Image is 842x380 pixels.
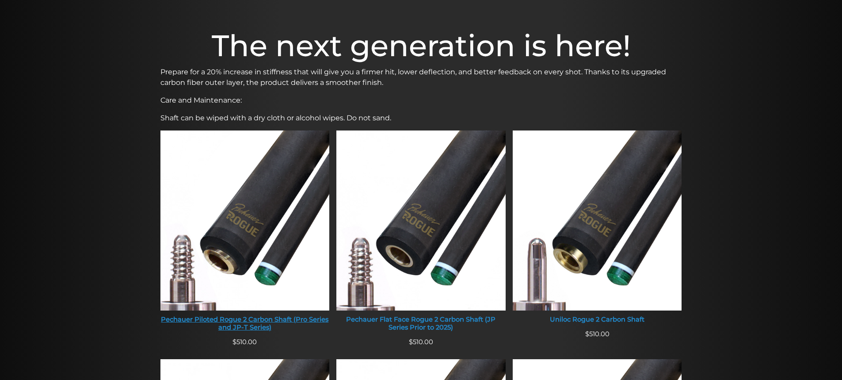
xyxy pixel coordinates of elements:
[513,131,682,311] img: Uniloc Rogue 2 Carbon Shaft
[585,330,589,338] span: $
[160,131,330,311] img: Pechauer Piloted Rogue 2 Carbon Shaft (Pro Series and JP-T Series)
[160,67,682,88] p: Prepare for a 20% increase in stiffness that will give you a firmer hit, lower deflection, and be...
[160,95,682,106] p: Care and Maintenance:
[409,338,433,346] span: 510.00
[513,316,682,324] div: Uniloc Rogue 2 Carbon Shaft
[232,338,257,346] span: 510.00
[160,113,682,123] p: Shaft can be wiped with a dry cloth or alcohol wipes. Do not sand.
[513,131,682,329] a: Uniloc Rogue 2 Carbon Shaft Uniloc Rogue 2 Carbon Shaft
[585,330,610,338] span: 510.00
[336,316,506,331] div: Pechauer Flat Face Rogue 2 Carbon Shaft (JP Series Prior to 2025)
[232,338,236,346] span: $
[336,131,506,337] a: Pechauer Flat Face Rogue 2 Carbon Shaft (JP Series Prior to 2025) Pechauer Flat Face Rogue 2 Carb...
[336,131,506,311] img: Pechauer Flat Face Rogue 2 Carbon Shaft (JP Series Prior to 2025)
[160,316,330,331] div: Pechauer Piloted Rogue 2 Carbon Shaft (Pro Series and JP-T Series)
[409,338,413,346] span: $
[160,131,330,337] a: Pechauer Piloted Rogue 2 Carbon Shaft (Pro Series and JP-T Series) Pechauer Piloted Rogue 2 Carbo...
[160,28,682,63] h1: The next generation is here!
